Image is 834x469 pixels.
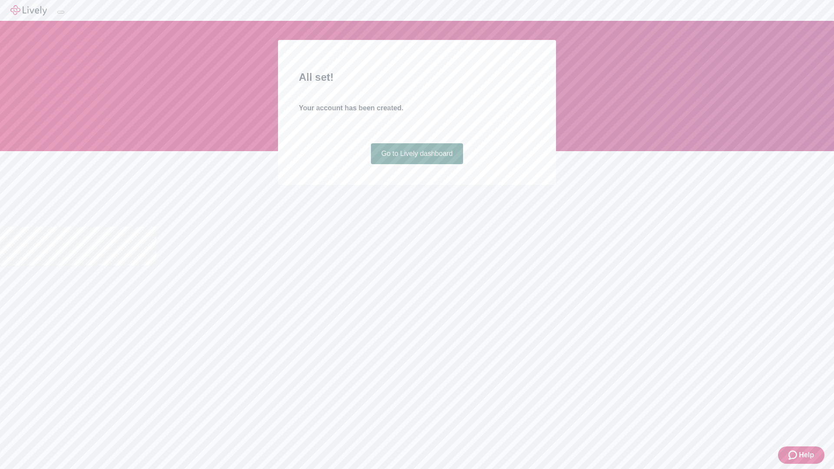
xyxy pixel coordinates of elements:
[371,143,463,164] a: Go to Lively dashboard
[57,11,64,13] button: Log out
[799,450,814,460] span: Help
[778,446,824,464] button: Zendesk support iconHelp
[10,5,47,16] img: Lively
[299,69,535,85] h2: All set!
[299,103,535,113] h4: Your account has been created.
[788,450,799,460] svg: Zendesk support icon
